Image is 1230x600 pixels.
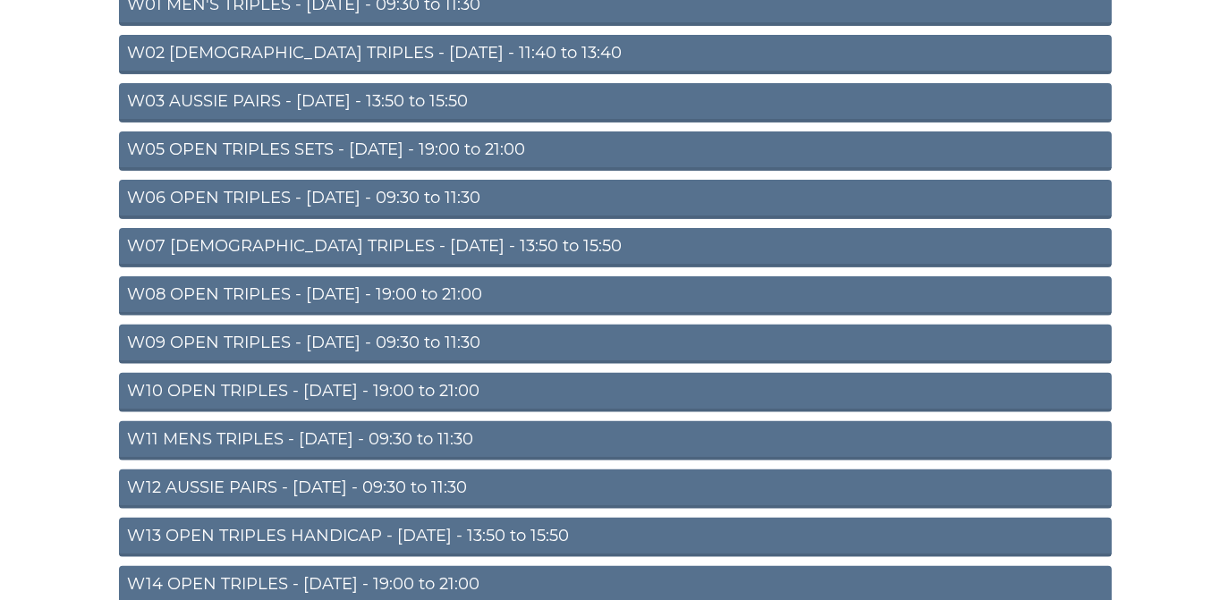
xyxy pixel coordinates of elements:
[119,83,1112,123] a: W03 AUSSIE PAIRS - [DATE] - 13:50 to 15:50
[119,180,1112,219] a: W06 OPEN TRIPLES - [DATE] - 09:30 to 11:30
[119,421,1112,461] a: W11 MENS TRIPLES - [DATE] - 09:30 to 11:30
[119,131,1112,171] a: W05 OPEN TRIPLES SETS - [DATE] - 19:00 to 21:00
[119,276,1112,316] a: W08 OPEN TRIPLES - [DATE] - 19:00 to 21:00
[119,228,1112,267] a: W07 [DEMOGRAPHIC_DATA] TRIPLES - [DATE] - 13:50 to 15:50
[119,518,1112,557] a: W13 OPEN TRIPLES HANDICAP - [DATE] - 13:50 to 15:50
[119,35,1112,74] a: W02 [DEMOGRAPHIC_DATA] TRIPLES - [DATE] - 11:40 to 13:40
[119,469,1112,509] a: W12 AUSSIE PAIRS - [DATE] - 09:30 to 11:30
[119,373,1112,412] a: W10 OPEN TRIPLES - [DATE] - 19:00 to 21:00
[119,325,1112,364] a: W09 OPEN TRIPLES - [DATE] - 09:30 to 11:30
